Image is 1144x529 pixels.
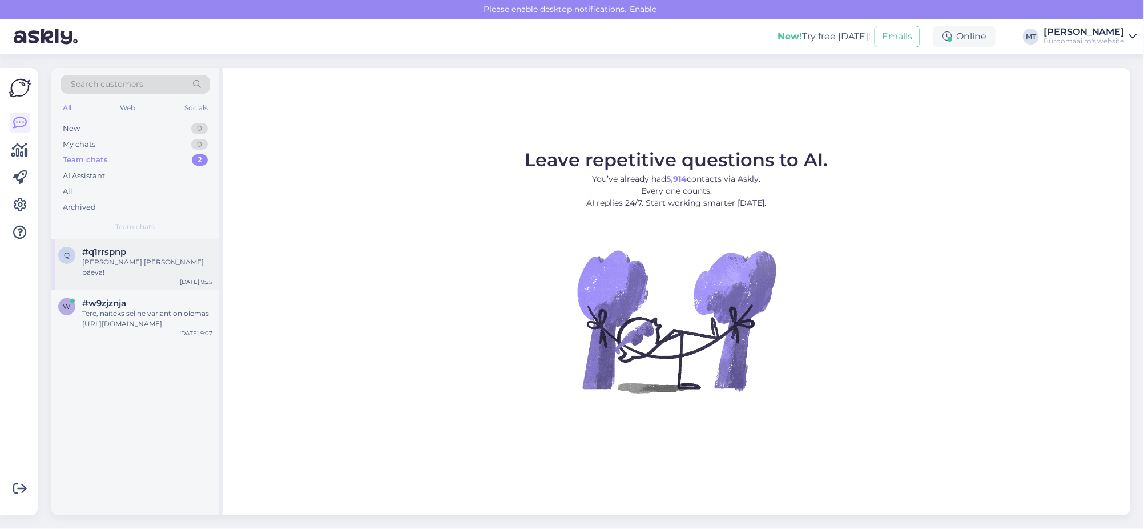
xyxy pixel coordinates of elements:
b: New! [778,31,802,42]
a: [PERSON_NAME]Büroomaailm's website [1044,27,1137,46]
div: AI Assistant [63,170,105,182]
div: 0 [191,123,208,134]
div: [DATE] 9:07 [179,329,212,338]
span: q [64,251,70,259]
div: Büroomaailm's website [1044,37,1125,46]
span: #q1rrspnp [82,247,126,257]
div: Try free [DATE]: [778,30,870,43]
div: 0 [191,139,208,150]
div: New [63,123,80,134]
div: Archived [63,202,96,213]
div: All [63,186,72,197]
span: w [63,302,71,311]
span: Search customers [71,78,143,90]
div: All [61,101,74,115]
p: You’ve already had contacts via Askly. Every one counts. AI replies 24/7. Start working smarter [... [525,173,828,209]
span: #w9zjznja [82,298,126,308]
div: MT [1023,29,1039,45]
img: No Chat active [574,218,779,424]
div: 2 [192,154,208,166]
div: [PERSON_NAME] [PERSON_NAME] päeva! [82,257,212,278]
div: [PERSON_NAME] [1044,27,1125,37]
div: Online [933,26,996,47]
button: Emails [875,26,920,47]
b: 5,914 [667,174,687,184]
div: Tere, näiteks seline variant on olemas [URL][DOMAIN_NAME][PERSON_NAME] [82,308,212,329]
div: Socials [182,101,210,115]
span: Team chats [116,222,155,232]
div: Web [118,101,138,115]
div: My chats [63,139,95,150]
span: Enable [627,4,660,14]
img: Askly Logo [9,77,31,99]
div: Team chats [63,154,108,166]
span: Leave repetitive questions to AI. [525,149,828,171]
div: [DATE] 9:25 [180,278,212,286]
